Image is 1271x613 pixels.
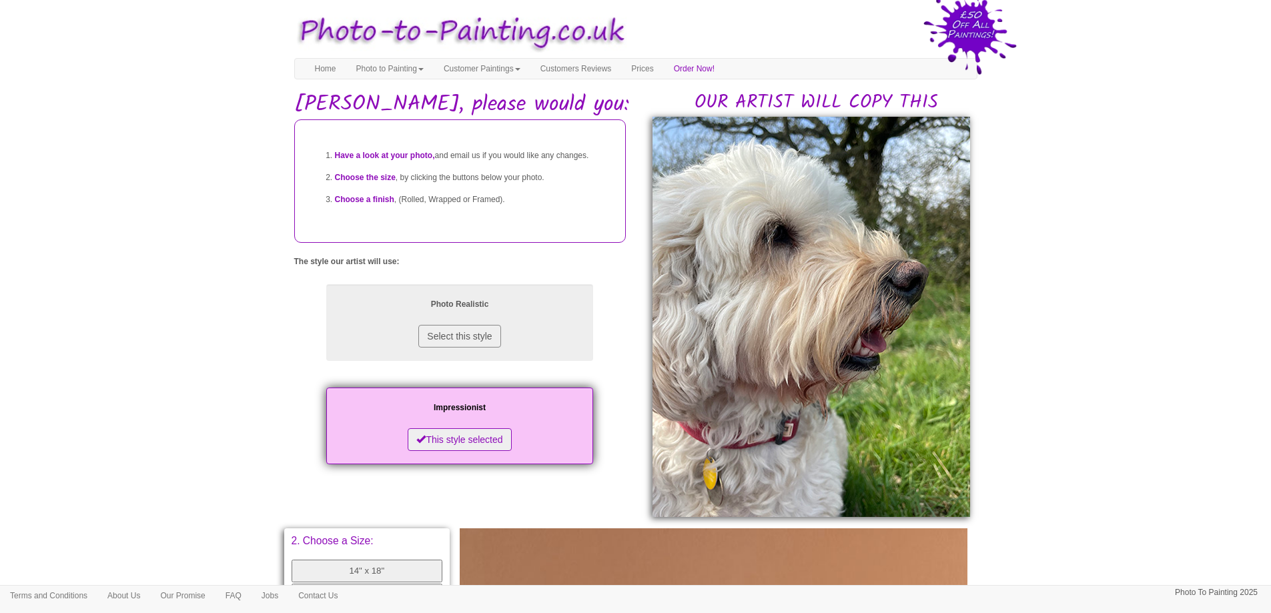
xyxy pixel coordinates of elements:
h1: [PERSON_NAME], please would you: [294,93,977,116]
a: Customer Paintings [434,59,530,79]
a: Order Now! [664,59,725,79]
a: Contact Us [288,586,348,606]
button: 14" x 18" [292,560,443,583]
span: Have a look at your photo, [335,151,435,160]
p: 2. Choose a Size: [292,536,443,546]
button: Select this style [418,325,500,348]
li: , (Rolled, Wrapped or Framed). [335,189,612,211]
p: Photo Realistic [340,297,580,312]
li: , by clicking the buttons below your photo. [335,167,612,189]
span: Choose the size [335,173,396,182]
p: Photo To Painting 2025 [1175,586,1258,600]
a: FAQ [216,586,252,606]
h2: OUR ARTIST WILL COPY THIS [656,93,977,113]
img: Simon, please would you: [653,117,970,517]
a: Photo to Painting [346,59,434,79]
li: and email us if you would like any changes. [335,145,612,167]
p: Impressionist [340,401,580,415]
span: Choose a finish [335,195,394,204]
img: Photo to Painting [288,7,629,58]
a: Home [305,59,346,79]
a: Prices [621,59,663,79]
a: About Us [97,586,150,606]
button: 18" x 24" [292,584,443,607]
a: Customers Reviews [530,59,622,79]
a: Jobs [252,586,288,606]
a: Our Promise [150,586,215,606]
label: The style our artist will use: [294,256,400,267]
button: This style selected [408,428,511,451]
